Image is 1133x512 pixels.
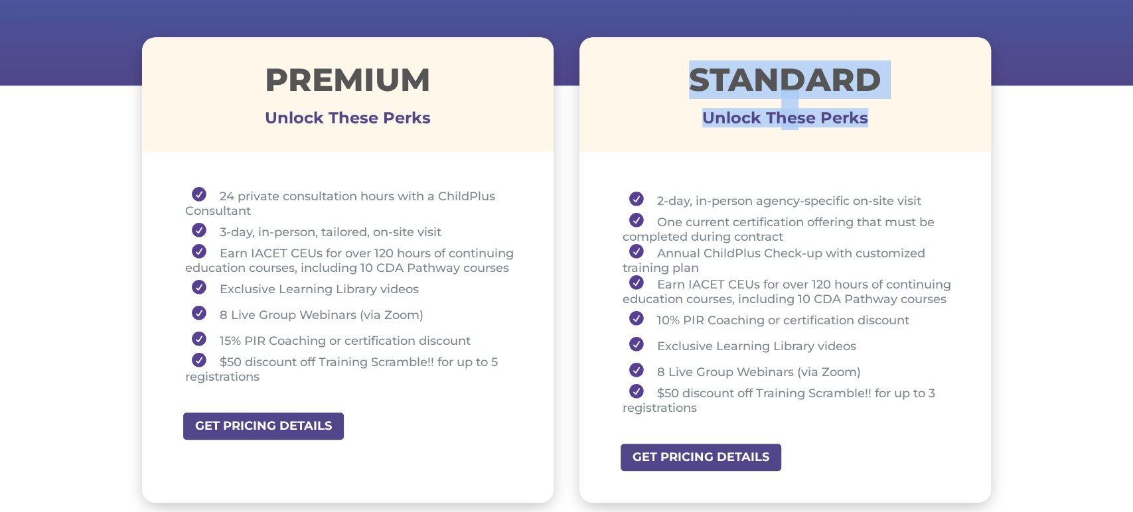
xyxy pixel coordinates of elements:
[623,275,958,306] li: Earn IACET CEUs for over 120 hours of continuing education courses, including 10 CDA Pathway courses
[623,306,958,332] li: 10% PIR Coaching or certification discount
[142,64,554,102] h1: Premium
[185,275,521,301] li: Exclusive Learning Library videos
[579,118,992,125] h3: Unlock These Perks
[185,244,521,275] li: Earn IACET CEUs for over 120 hours of continuing education courses, including 10 CDA Pathway courses
[623,332,958,358] li: Exclusive Learning Library videos
[623,384,958,415] li: $50 discount off Training Scramble!! for up to 3 registrations
[182,411,345,441] a: GET PRICING DETAILS
[579,64,992,102] h1: STANDARD
[185,218,521,244] li: 3-day, in-person, tailored, on-site visit
[142,118,554,125] h3: Unlock These Perks
[185,187,521,218] li: 24 private consultation hours with a ChildPlus Consultant
[623,213,958,244] li: One current certification offering that must be completed during contract
[619,442,783,472] a: GET PRICING DETAILS
[185,327,521,353] li: 15% PIR Coaching or certification discount
[185,353,521,384] li: $50 discount off Training Scramble!! for up to 5 registrations
[623,244,958,275] li: Annual ChildPlus Check-up with customized training plan
[623,187,958,213] li: 2-day, in-person agency-specific on-site visit
[185,301,521,327] li: 8 Live Group Webinars (via Zoom)
[623,358,958,384] li: 8 Live Group Webinars (via Zoom)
